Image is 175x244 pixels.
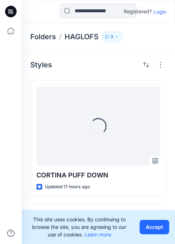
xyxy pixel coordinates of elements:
p: Updated 17 hours ago [45,183,90,191]
p: This site uses cookies. By continuing to browse the site, you are agreeing to our use of cookies. [27,216,131,238]
a: Folders [30,32,56,42]
button: Accept [140,220,169,234]
p: HAGLOFS [65,32,99,42]
a: Learn more [84,231,111,238]
p: Login [153,8,166,15]
p: CORTINA PUFF DOWN [36,170,160,180]
p: Registered? [124,7,152,16]
button: 3 [101,32,122,42]
h4: Styles [30,60,52,69]
p: 3 [110,33,113,41]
